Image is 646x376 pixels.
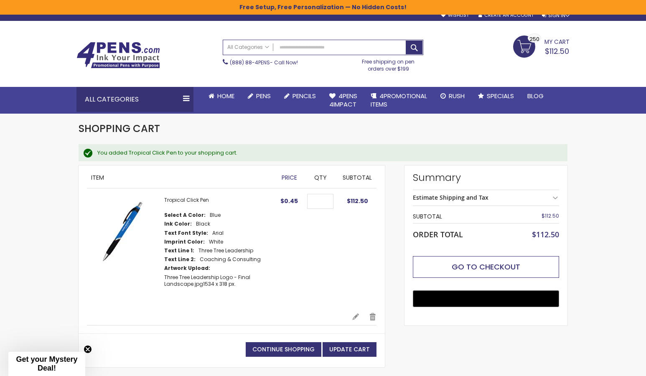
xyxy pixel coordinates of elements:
[329,91,357,109] span: 4Pens 4impact
[282,173,297,182] span: Price
[230,59,270,66] a: (888) 88-4PENS
[200,256,261,263] dd: Coaching & Consulting
[364,87,434,114] a: 4PROMOTIONALITEMS
[196,221,210,227] dd: Black
[164,247,194,254] dt: Text Line 1
[87,197,156,266] img: Tropical Click Pen-Blue
[471,87,521,105] a: Specials
[227,44,269,51] span: All Categories
[198,247,253,254] dd: Three Tree Leadership
[230,59,298,66] span: - Call Now!
[527,91,544,100] span: Blog
[545,46,569,56] span: $112.50
[217,91,234,100] span: Home
[209,239,223,245] dd: White
[79,122,160,135] span: Shopping Cart
[164,256,196,263] dt: Text Line 2
[76,87,193,112] div: All Categories
[478,12,534,18] a: Create an Account
[371,91,427,109] span: 4PROMOTIONAL ITEMS
[164,239,205,245] dt: Imprint Color
[164,212,206,218] dt: Select A Color
[577,353,646,376] iframe: Google Customer Reviews
[164,274,272,287] dd: 1534 x 318 px.
[434,87,471,105] a: Rush
[210,212,221,218] dd: Blue
[256,91,271,100] span: Pens
[323,87,364,114] a: 4Pens4impact
[84,345,92,353] button: Close teaser
[513,36,570,56] a: $112.50 250
[441,12,469,18] a: Wishlist
[246,342,321,357] a: Continue Shopping
[413,228,463,239] strong: Order Total
[413,171,559,184] strong: Summary
[347,197,368,205] span: $112.50
[452,262,520,272] span: Go to Checkout
[413,256,559,278] button: Go to Checkout
[292,91,316,100] span: Pencils
[329,345,370,353] span: Update Cart
[529,35,539,43] span: 250
[212,230,224,236] dd: Arial
[87,197,164,304] a: Tropical Click Pen-Blue
[542,212,559,219] span: $112.50
[164,230,208,236] dt: Text Font Style
[532,229,559,239] span: $112.50
[323,342,376,357] button: Update Cart
[202,87,241,105] a: Home
[16,355,77,372] span: Get your Mystery Deal!
[241,87,277,105] a: Pens
[164,221,192,227] dt: Ink Color
[314,173,327,182] span: Qty
[252,345,315,353] span: Continue Shopping
[97,149,559,157] div: You added Tropical Click Pen to your shopping cart.
[277,87,323,105] a: Pencils
[8,352,85,376] div: Get your Mystery Deal!Close teaser
[542,13,570,19] div: Sign In
[164,274,250,287] a: Three Tree Leadership Logo - Final Landscape.jpg
[76,42,160,69] img: 4Pens Custom Pens and Promotional Products
[223,40,273,54] a: All Categories
[164,196,209,203] a: Tropical Click Pen
[413,290,559,307] button: Buy with GPay
[413,210,510,223] th: Subtotal
[487,91,514,100] span: Specials
[91,173,104,182] span: Item
[413,193,488,201] strong: Estimate Shipping and Tax
[354,55,424,72] div: Free shipping on pen orders over $199
[521,87,550,105] a: Blog
[449,91,465,100] span: Rush
[343,173,372,182] span: Subtotal
[280,197,298,205] span: $0.45
[164,265,210,272] dt: Artwork Upload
